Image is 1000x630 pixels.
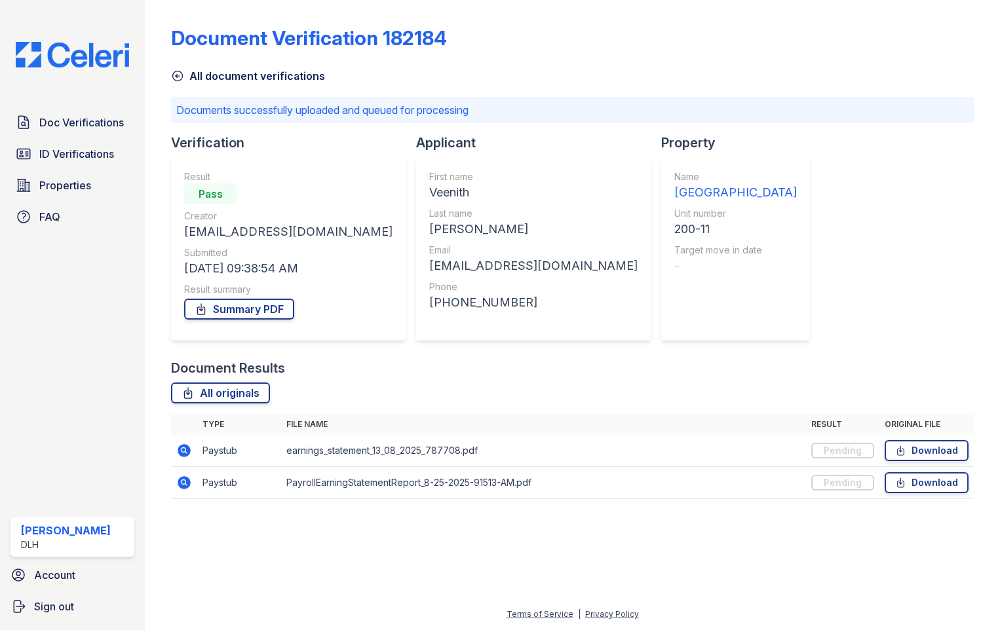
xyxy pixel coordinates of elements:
div: Creator [184,210,393,223]
a: Privacy Policy [585,609,639,619]
a: Properties [10,172,134,198]
a: Download [885,440,969,461]
span: ID Verifications [39,146,114,162]
div: Phone [429,280,638,293]
td: Paystub [197,467,281,499]
td: earnings_statement_13_08_2025_787708.pdf [281,435,806,467]
div: [PHONE_NUMBER] [429,293,638,312]
div: Email [429,244,638,257]
div: [EMAIL_ADDRESS][DOMAIN_NAME] [184,223,393,241]
span: FAQ [39,209,60,225]
a: Name [GEOGRAPHIC_DATA] [674,170,797,202]
div: Property [661,134,820,152]
div: Verification [171,134,416,152]
a: Terms of Service [507,609,573,619]
span: Sign out [34,599,74,614]
td: Paystub [197,435,281,467]
a: Sign out [5,593,140,620]
div: Pending [811,475,874,491]
div: [EMAIL_ADDRESS][DOMAIN_NAME] [429,257,638,275]
a: All document verifications [171,68,325,84]
div: Target move in date [674,244,797,257]
a: ID Verifications [10,141,134,167]
div: [PERSON_NAME] [429,220,638,238]
div: First name [429,170,638,183]
span: Doc Verifications [39,115,124,130]
th: Result [806,414,879,435]
a: Account [5,562,140,588]
div: Document Results [171,359,285,377]
div: Applicant [416,134,661,152]
a: FAQ [10,204,134,230]
a: Download [885,472,969,493]
div: Submitted [184,246,393,259]
div: Document Verification 182184 [171,26,447,50]
div: Unit number [674,207,797,220]
div: Result [184,170,393,183]
div: 200-11 [674,220,797,238]
span: Account [34,567,75,583]
div: Veenith [429,183,638,202]
a: Doc Verifications [10,109,134,136]
div: [PERSON_NAME] [21,523,111,538]
div: [DATE] 09:38:54 AM [184,259,393,278]
th: Type [197,414,281,435]
th: Original file [879,414,974,435]
p: Documents successfully uploaded and queued for processing [176,102,969,118]
div: Last name [429,207,638,220]
div: - [674,257,797,275]
div: | [578,609,581,619]
div: Pass [184,183,237,204]
a: Summary PDF [184,299,294,320]
div: Result summary [184,283,393,296]
div: Name [674,170,797,183]
a: All originals [171,382,270,403]
div: DLH [21,538,111,551]
span: Properties [39,177,91,193]
img: CE_Logo_Blue-a8612792a0a2168367f1c8372b55b34899dd931a85d93a1a3d3e32e68fde9ad4.png [5,42,140,67]
div: [GEOGRAPHIC_DATA] [674,183,797,202]
div: Pending [811,443,874,458]
th: File name [281,414,806,435]
td: PayrollEarningStatementReport_8-25-2025-91513-AM.pdf [281,467,806,499]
